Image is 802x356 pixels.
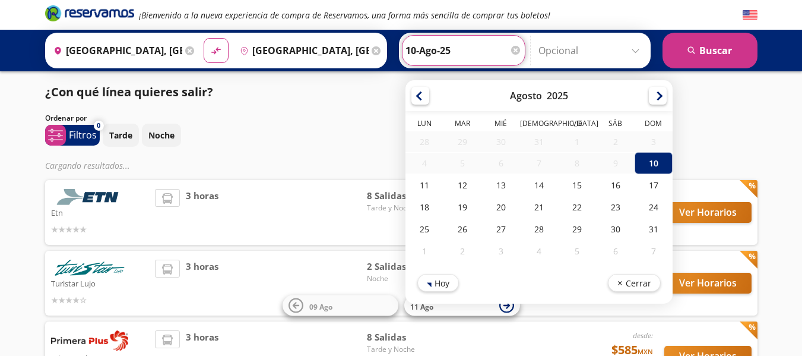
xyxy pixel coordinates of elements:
span: 3 horas [186,189,218,236]
div: 03-Ago-25 [634,131,672,152]
button: Cerrar [607,274,660,292]
div: 13-Ago-25 [481,174,519,196]
div: 04-Sep-25 [519,240,557,262]
div: 30-Jul-25 [481,131,519,152]
div: 03-Sep-25 [481,240,519,262]
a: Brand Logo [45,4,134,26]
div: 25-Ago-25 [405,218,443,240]
div: 29-Ago-25 [558,218,596,240]
div: 06-Sep-25 [596,240,634,262]
div: 23-Ago-25 [596,196,634,218]
span: 2 Salidas [367,260,450,273]
span: 3 horas [186,260,218,307]
span: 09 Ago [309,301,332,311]
input: Buscar Destino [235,36,369,65]
input: Opcional [538,36,645,65]
div: 19-Ago-25 [443,196,481,218]
div: 21-Ago-25 [519,196,557,218]
div: 05-Ago-25 [443,153,481,174]
img: Primera Plus [51,330,128,351]
p: Tarde [109,129,132,141]
div: 09-Ago-25 [596,153,634,174]
button: 09 Ago [283,295,398,316]
div: 31-Ago-25 [634,218,672,240]
div: 30-Ago-25 [596,218,634,240]
th: Martes [443,118,481,131]
button: 11 Ago [404,295,520,316]
button: Buscar [662,33,757,68]
em: desde: [633,330,653,341]
div: 02-Ago-25 [596,131,634,152]
div: 22-Ago-25 [558,196,596,218]
img: Turistar Lujo [51,260,128,276]
th: Domingo [634,118,672,131]
div: 02-Sep-25 [443,240,481,262]
div: 10-Ago-25 [634,152,672,174]
span: 8 Salidas [367,189,450,203]
div: 28-Ago-25 [519,218,557,240]
span: 8 Salidas [367,330,450,344]
button: Tarde [103,124,139,147]
button: Hoy [417,274,459,292]
th: Viernes [558,118,596,131]
div: 14-Ago-25 [519,174,557,196]
small: MXN [638,347,653,356]
span: 11 Ago [410,301,433,311]
div: 01-Ago-25 [558,131,596,152]
button: Ver Horarios [664,202,752,223]
div: 01-Sep-25 [405,240,443,262]
div: 17-Ago-25 [634,174,672,196]
div: 20-Ago-25 [481,196,519,218]
div: 04-Ago-25 [405,153,443,174]
div: 08-Ago-25 [558,153,596,174]
div: 15-Ago-25 [558,174,596,196]
th: Miércoles [481,118,519,131]
div: 29-Jul-25 [443,131,481,152]
div: 2025 [547,89,568,102]
div: 07-Ago-25 [519,153,557,174]
div: 26-Ago-25 [443,218,481,240]
input: Buscar Origen [49,36,182,65]
div: 05-Sep-25 [558,240,596,262]
div: 12-Ago-25 [443,174,481,196]
div: 31-Jul-25 [519,131,557,152]
p: Noche [148,129,175,141]
div: 06-Ago-25 [481,153,519,174]
button: 0Filtros [45,125,100,146]
p: Filtros [69,128,97,142]
th: Sábado [596,118,634,131]
span: Noche [367,273,450,284]
div: 11-Ago-25 [405,174,443,196]
p: Etn [51,205,150,219]
div: Agosto [510,89,542,102]
p: Ordenar por [45,113,87,124]
p: ¿Con qué línea quieres salir? [45,83,213,101]
div: 24-Ago-25 [634,196,672,218]
div: 18-Ago-25 [405,196,443,218]
th: Jueves [519,118,557,131]
span: Tarde y Noche [367,344,450,355]
i: Brand Logo [45,4,134,22]
div: 07-Sep-25 [634,240,672,262]
em: Cargando resultados ... [45,160,130,171]
span: 0 [97,121,100,131]
div: 16-Ago-25 [596,174,634,196]
img: Etn [51,189,128,205]
div: 28-Jul-25 [405,131,443,152]
input: Elegir Fecha [405,36,522,65]
em: ¡Bienvenido a la nueva experiencia de compra de Reservamos, una forma más sencilla de comprar tus... [139,10,550,21]
th: Lunes [405,118,443,131]
p: Turistar Lujo [51,276,150,290]
button: Ver Horarios [664,273,752,294]
span: Tarde y Noche [367,203,450,213]
div: 27-Ago-25 [481,218,519,240]
button: English [743,8,757,23]
button: Noche [142,124,181,147]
